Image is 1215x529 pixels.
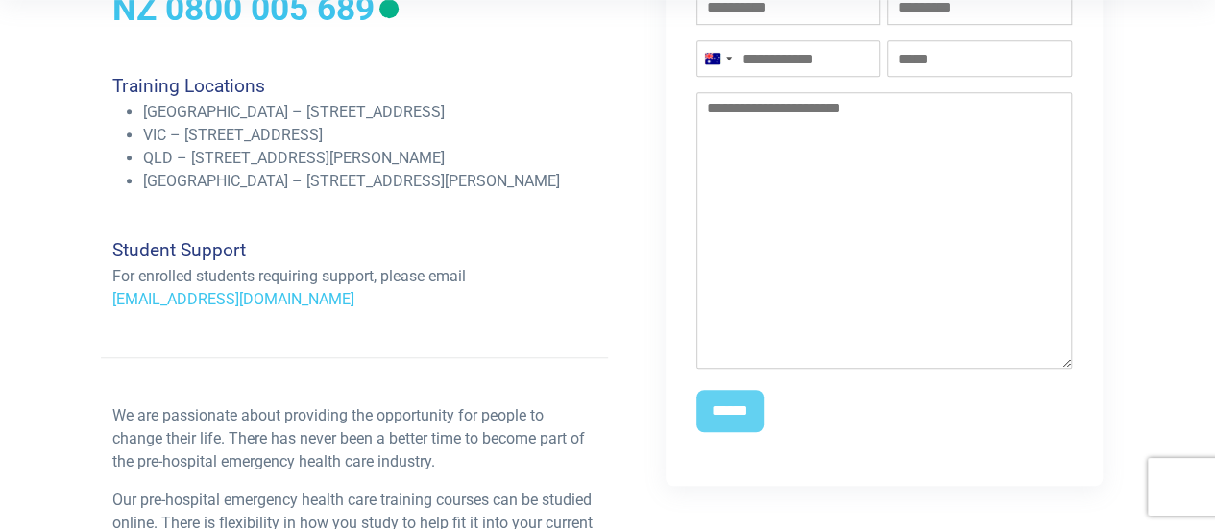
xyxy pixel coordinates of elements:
h4: Training Locations [112,75,595,97]
h4: Student Support [112,239,595,261]
p: For enrolled students requiring support, please email [112,265,595,288]
a: [EMAIL_ADDRESS][DOMAIN_NAME] [112,290,354,308]
button: Selected country [697,41,738,76]
li: [GEOGRAPHIC_DATA] – [STREET_ADDRESS][PERSON_NAME] [143,170,595,193]
li: QLD – [STREET_ADDRESS][PERSON_NAME] [143,147,595,170]
li: [GEOGRAPHIC_DATA] – [STREET_ADDRESS] [143,101,595,124]
p: We are passionate about providing the opportunity for people to change their life. There has neve... [112,404,595,473]
li: VIC – [STREET_ADDRESS] [143,124,595,147]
